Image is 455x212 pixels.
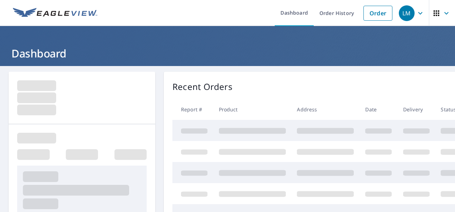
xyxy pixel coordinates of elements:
[9,46,446,61] h1: Dashboard
[397,99,435,120] th: Delivery
[172,99,213,120] th: Report #
[13,8,97,19] img: EV Logo
[359,99,397,120] th: Date
[363,6,392,21] a: Order
[399,5,415,21] div: LM
[172,80,233,93] p: Recent Orders
[213,99,292,120] th: Product
[291,99,359,120] th: Address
